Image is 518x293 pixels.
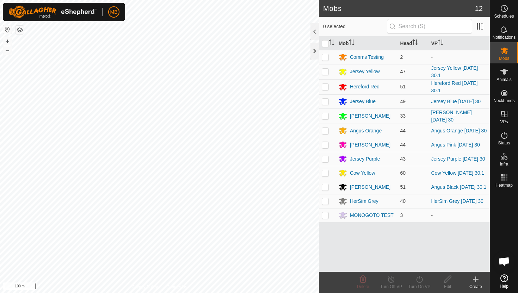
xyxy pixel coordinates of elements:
div: Comms Testing [350,54,384,61]
a: Cow Yellow [DATE] 30.1 [431,170,484,176]
div: Edit [433,283,462,290]
a: Angus Pink [DATE] 30 [431,142,480,148]
span: 33 [400,113,406,119]
span: Neckbands [493,99,514,103]
span: 60 [400,170,406,176]
a: [PERSON_NAME] [DATE] 30 [431,110,471,123]
span: Infra [500,162,508,166]
button: – [3,46,12,55]
span: VPs [500,120,508,124]
th: VP [428,37,490,50]
td: - [428,208,490,222]
span: Notifications [493,35,516,39]
span: 51 [400,184,406,190]
p-sorticon: Activate to sort [438,40,443,46]
span: Help [500,284,508,288]
a: Jersey Yellow [DATE] 30.1 [431,65,478,78]
span: 2 [400,54,403,60]
a: Help [490,272,518,291]
div: Create [462,283,490,290]
button: Reset Map [3,25,12,34]
span: 44 [400,142,406,148]
div: Angus Orange [350,127,382,135]
a: Angus Black [DATE] 30.1 [431,184,486,190]
span: 43 [400,156,406,162]
h2: Mobs [323,4,475,13]
a: Privacy Policy [131,284,158,290]
th: Mob [336,37,397,50]
td: - [428,50,490,64]
div: MONOGOTO TEST [350,212,394,219]
a: Hereford Red [DATE] 30.1 [431,80,477,93]
p-sorticon: Activate to sort [349,40,354,46]
span: 12 [475,3,483,14]
div: [PERSON_NAME] [350,112,390,120]
div: Jersey Blue [350,98,376,105]
span: Heatmap [495,183,513,187]
span: 3 [400,212,403,218]
a: Angus Orange [DATE] 30 [431,128,487,133]
span: 51 [400,84,406,89]
div: Hereford Red [350,83,380,91]
input: Search (S) [387,19,472,34]
span: 49 [400,99,406,104]
a: Contact Us [166,284,187,290]
button: Map Layers [16,26,24,34]
button: + [3,37,12,45]
p-sorticon: Activate to sort [329,40,334,46]
span: 40 [400,198,406,204]
span: 44 [400,128,406,133]
div: Jersey Purple [350,155,380,163]
p-sorticon: Activate to sort [412,40,418,46]
a: Open chat [494,251,515,272]
span: Mobs [499,56,509,61]
span: MB [110,8,118,16]
span: Delete [357,284,369,289]
div: Turn On VP [405,283,433,290]
div: Cow Yellow [350,169,375,177]
th: Head [397,37,428,50]
div: Jersey Yellow [350,68,380,75]
span: Schedules [494,14,514,18]
div: [PERSON_NAME] [350,141,390,149]
a: Jersey Blue [DATE] 30 [431,99,481,104]
span: Status [498,141,510,145]
span: 0 selected [323,23,387,30]
div: Turn Off VP [377,283,405,290]
img: Gallagher Logo [8,6,97,18]
div: [PERSON_NAME] [350,183,390,191]
div: HerSim Grey [350,198,378,205]
span: Animals [497,77,512,82]
a: Jersey Purple [DATE] 30 [431,156,485,162]
span: 47 [400,69,406,74]
a: HerSim Grey [DATE] 30 [431,198,483,204]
